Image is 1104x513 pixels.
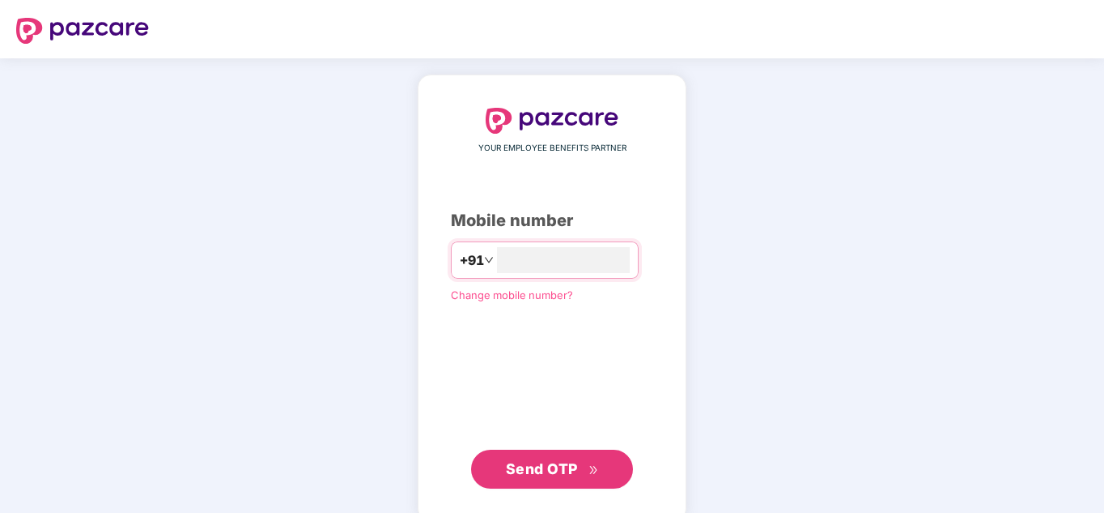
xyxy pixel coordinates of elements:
img: logo [486,108,618,134]
span: Send OTP [506,460,578,477]
span: double-right [588,465,599,476]
span: +91 [460,250,484,271]
img: logo [16,18,149,44]
a: Change mobile number? [451,289,573,301]
button: Send OTPdouble-right [471,450,633,489]
span: down [484,255,494,265]
span: YOUR EMPLOYEE BENEFITS PARTNER [478,142,626,155]
div: Mobile number [451,208,653,233]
